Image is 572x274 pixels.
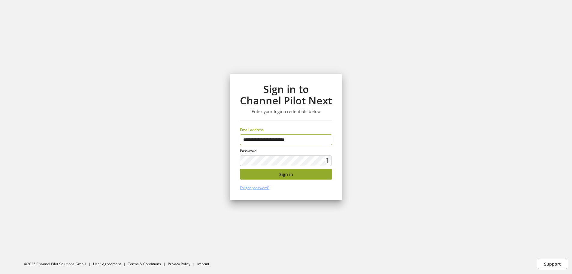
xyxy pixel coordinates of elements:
button: Support [538,259,567,269]
h1: Sign in to Channel Pilot Next [240,83,332,106]
a: User Agreement [93,261,121,266]
a: Privacy Policy [168,261,190,266]
span: Email address [240,127,264,132]
a: Terms & Conditions [128,261,161,266]
span: Sign in [279,171,293,177]
a: Forgot password? [240,185,269,190]
li: ©2025 Channel Pilot Solutions GmbH [24,261,93,267]
span: Support [544,261,561,267]
button: Sign in [240,169,332,180]
span: Password [240,148,256,153]
h3: Enter your login credentials below [240,109,332,114]
a: Imprint [197,261,209,266]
